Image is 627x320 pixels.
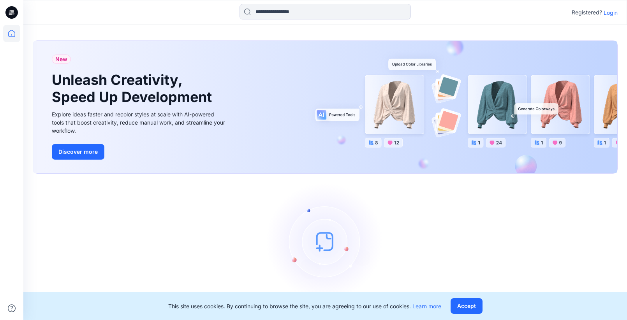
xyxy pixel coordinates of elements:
[451,298,483,314] button: Accept
[412,303,441,309] a: Learn more
[52,72,215,105] h1: Unleash Creativity, Speed Up Development
[52,144,227,160] a: Discover more
[572,8,602,17] p: Registered?
[267,183,384,300] img: empty-state-image.svg
[52,144,104,160] button: Discover more
[168,302,441,310] p: This site uses cookies. By continuing to browse the site, you are agreeing to our use of cookies.
[55,55,67,64] span: New
[52,110,227,135] div: Explore ideas faster and recolor styles at scale with AI-powered tools that boost creativity, red...
[604,9,618,17] p: Login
